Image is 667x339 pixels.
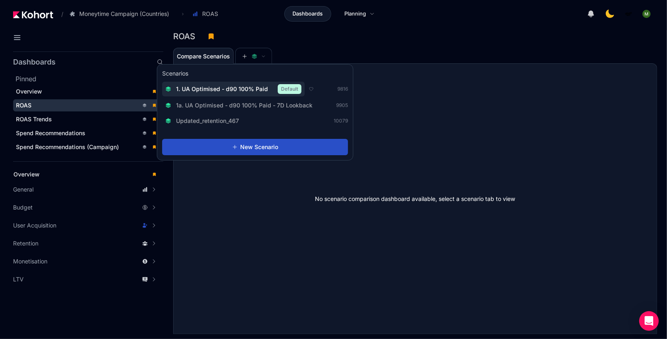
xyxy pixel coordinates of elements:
span: 9816 [337,86,348,92]
span: Updated_retention_467 [176,117,239,125]
span: 1. UA Optimised - d90 100% Paid [176,85,268,93]
a: Planning [336,6,383,22]
span: › [180,11,185,17]
a: ROAS [13,99,161,112]
div: Open Intercom Messenger [639,311,659,331]
span: LTV [13,275,24,283]
button: Updated_retention_467 [162,114,247,127]
button: ROAS [188,7,227,21]
span: Moneytime Campaign (Countries) [79,10,169,18]
h2: Pinned [16,74,163,84]
span: General [13,185,33,194]
span: New Scenario [240,143,278,151]
span: 10079 [334,118,348,124]
button: Moneytime Campaign (Countries) [65,7,178,21]
a: Overview [13,85,161,98]
span: 1a. UA Optimised - d90 100% Paid - 7D Lookback [176,101,312,109]
span: Overview [13,171,40,178]
h3: Scenarios [162,69,188,79]
button: New Scenario [162,139,348,155]
a: Spend Recommendations [13,127,161,139]
span: Overview [16,88,42,95]
span: Planning [345,10,366,18]
span: ROAS [202,10,218,18]
span: Compare Scenarios [177,54,230,59]
span: User Acquisition [13,221,56,230]
span: 9905 [336,102,348,109]
button: 1a. UA Optimised - d90 100% Paid - 7D Lookback [162,99,321,112]
a: ROAS Trends [13,113,161,125]
span: Budget [13,203,33,212]
span: Monetisation [13,257,47,265]
span: ROAS Trends [16,116,52,123]
div: No scenario comparison dashboard available, select a scenario tab to view [174,64,657,334]
a: Overview [11,168,161,181]
a: Spend Recommendations (Campaign) [13,141,161,153]
span: Retention [13,239,38,248]
img: logo_MoneyTimeLogo_1_20250619094856634230.png [625,10,633,18]
span: Spend Recommendations (Campaign) [16,143,119,150]
span: Default [278,84,301,94]
h3: ROAS [173,32,200,40]
span: / [55,10,63,18]
img: Kohort logo [13,11,53,18]
button: 1. UA Optimised - d90 100% PaidDefault [162,82,305,96]
span: Dashboards [292,10,323,18]
span: ROAS [16,102,31,109]
span: Spend Recommendations [16,129,85,136]
h2: Dashboards [13,58,56,66]
a: Dashboards [284,6,331,22]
